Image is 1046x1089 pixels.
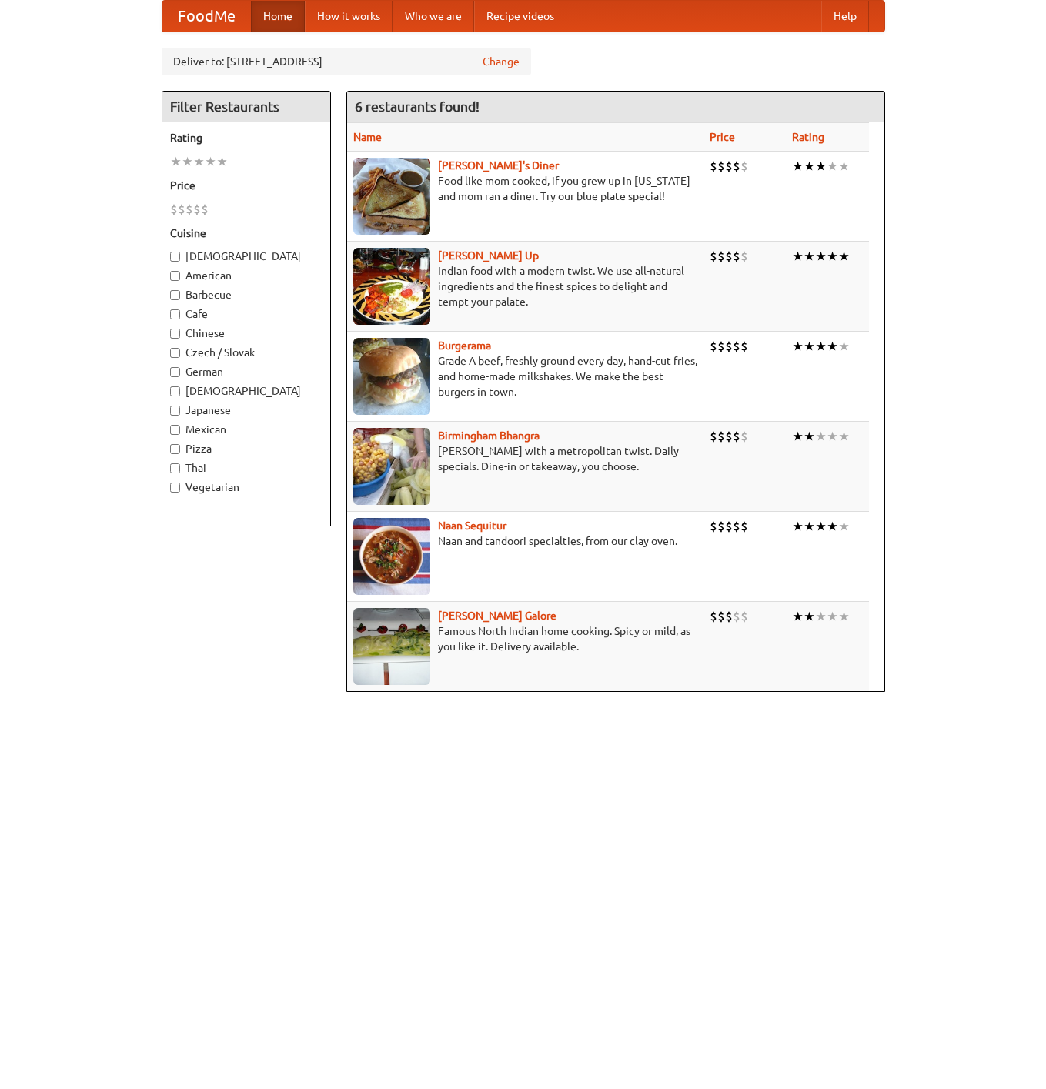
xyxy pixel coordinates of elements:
[827,608,838,625] li: ★
[251,1,305,32] a: Home
[725,428,733,445] li: $
[170,309,180,319] input: Cafe
[170,225,322,241] h5: Cuisine
[170,460,322,476] label: Thai
[815,428,827,445] li: ★
[827,428,838,445] li: ★
[740,158,748,175] li: $
[393,1,474,32] a: Who we are
[792,518,804,535] li: ★
[792,608,804,625] li: ★
[717,158,725,175] li: $
[474,1,566,32] a: Recipe videos
[740,338,748,355] li: $
[355,99,480,114] ng-pluralize: 6 restaurants found!
[838,248,850,265] li: ★
[438,339,491,352] a: Burgerama
[804,158,815,175] li: ★
[483,54,520,69] a: Change
[353,158,430,235] img: sallys.jpg
[182,153,193,170] li: ★
[815,248,827,265] li: ★
[710,338,717,355] li: $
[733,428,740,445] li: $
[305,1,393,32] a: How it works
[170,201,178,218] li: $
[162,1,251,32] a: FoodMe
[740,248,748,265] li: $
[170,306,322,322] label: Cafe
[353,443,697,474] p: [PERSON_NAME] with a metropolitan twist. Daily specials. Dine-in or takeaway, you choose.
[170,463,180,473] input: Thai
[710,608,717,625] li: $
[353,248,430,325] img: curryup.jpg
[725,158,733,175] li: $
[710,131,735,143] a: Price
[170,403,322,418] label: Japanese
[838,338,850,355] li: ★
[827,248,838,265] li: ★
[205,153,216,170] li: ★
[792,248,804,265] li: ★
[170,326,322,341] label: Chinese
[792,428,804,445] li: ★
[438,610,556,622] a: [PERSON_NAME] Galore
[170,441,322,456] label: Pizza
[438,159,559,172] b: [PERSON_NAME]'s Diner
[170,386,180,396] input: [DEMOGRAPHIC_DATA]
[725,248,733,265] li: $
[725,338,733,355] li: $
[170,345,322,360] label: Czech / Slovak
[740,608,748,625] li: $
[170,268,322,283] label: American
[717,428,725,445] li: $
[170,287,322,302] label: Barbecue
[353,173,697,204] p: Food like mom cooked, if you grew up in [US_STATE] and mom ran a diner. Try our blue plate special!
[162,48,531,75] div: Deliver to: [STREET_ADDRESS]
[710,428,717,445] li: $
[804,518,815,535] li: ★
[733,158,740,175] li: $
[792,131,824,143] a: Rating
[353,428,430,505] img: bhangra.jpg
[170,383,322,399] label: [DEMOGRAPHIC_DATA]
[815,338,827,355] li: ★
[353,623,697,654] p: Famous North Indian home cooking. Spicy or mild, as you like it. Delivery available.
[438,249,539,262] b: [PERSON_NAME] Up
[804,608,815,625] li: ★
[170,406,180,416] input: Japanese
[170,367,180,377] input: German
[717,248,725,265] li: $
[815,158,827,175] li: ★
[725,518,733,535] li: $
[725,608,733,625] li: $
[827,338,838,355] li: ★
[178,201,185,218] li: $
[170,348,180,358] input: Czech / Slovak
[821,1,869,32] a: Help
[838,608,850,625] li: ★
[170,364,322,379] label: German
[838,518,850,535] li: ★
[710,518,717,535] li: $
[733,248,740,265] li: $
[170,271,180,281] input: American
[353,263,697,309] p: Indian food with a modern twist. We use all-natural ingredients and the finest spices to delight ...
[827,158,838,175] li: ★
[792,338,804,355] li: ★
[162,92,330,122] h4: Filter Restaurants
[733,608,740,625] li: $
[717,518,725,535] li: $
[438,429,540,442] b: Birmingham Bhangra
[804,338,815,355] li: ★
[815,608,827,625] li: ★
[170,249,322,264] label: [DEMOGRAPHIC_DATA]
[353,131,382,143] a: Name
[710,248,717,265] li: $
[804,248,815,265] li: ★
[353,533,697,549] p: Naan and tandoori specialties, from our clay oven.
[438,519,506,532] a: Naan Sequitur
[353,353,697,399] p: Grade A beef, freshly ground every day, hand-cut fries, and home-made milkshakes. We make the bes...
[170,422,322,437] label: Mexican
